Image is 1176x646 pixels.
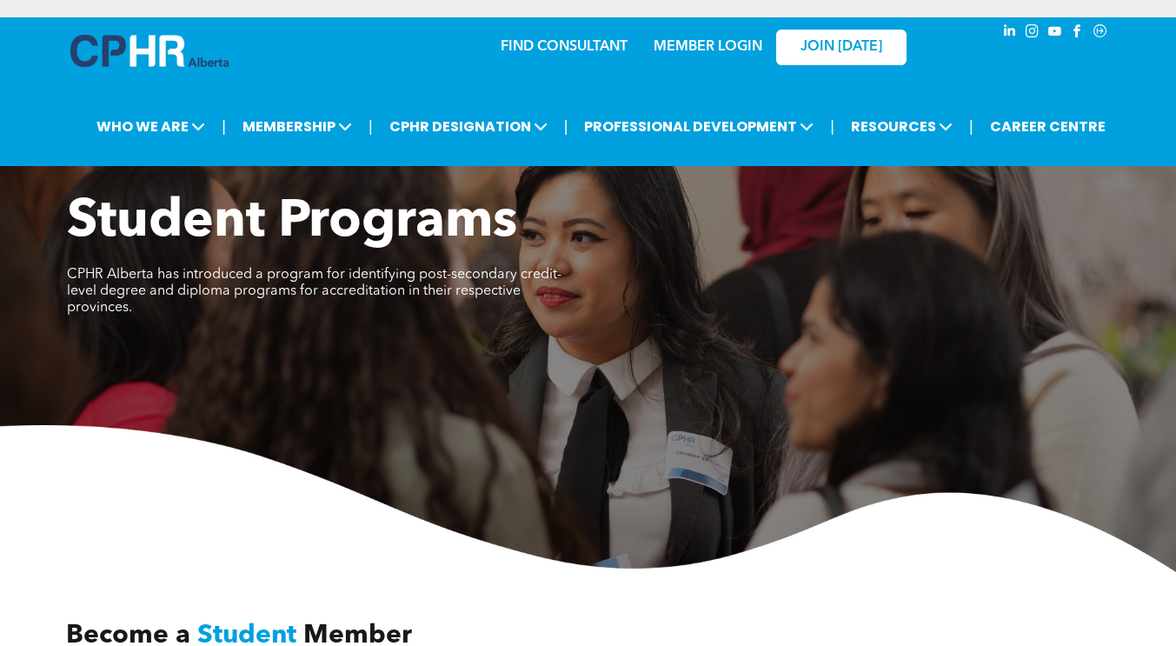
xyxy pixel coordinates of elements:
a: MEMBER LOGIN [654,40,762,54]
span: PROFESSIONAL DEVELOPMENT [579,110,819,143]
a: instagram [1023,22,1042,45]
span: Student Programs [67,196,517,249]
span: RESOURCES [846,110,958,143]
li: | [564,109,568,144]
span: JOIN [DATE] [801,39,882,56]
span: MEMBERSHIP [237,110,357,143]
img: A blue and white logo for cp alberta [70,35,229,67]
a: linkedin [1000,22,1020,45]
li: | [969,109,973,144]
a: facebook [1068,22,1087,45]
li: | [830,109,834,144]
a: JOIN [DATE] [776,30,907,65]
span: CPHR DESIGNATION [384,110,553,143]
a: FIND CONSULTANT [501,40,628,54]
li: | [222,109,226,144]
span: CPHR Alberta has introduced a program for identifying post-secondary credit-level degree and dipl... [67,268,561,315]
a: Social network [1091,22,1110,45]
span: WHO WE ARE [91,110,210,143]
a: youtube [1046,22,1065,45]
a: CAREER CENTRE [985,110,1111,143]
li: | [369,109,373,144]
